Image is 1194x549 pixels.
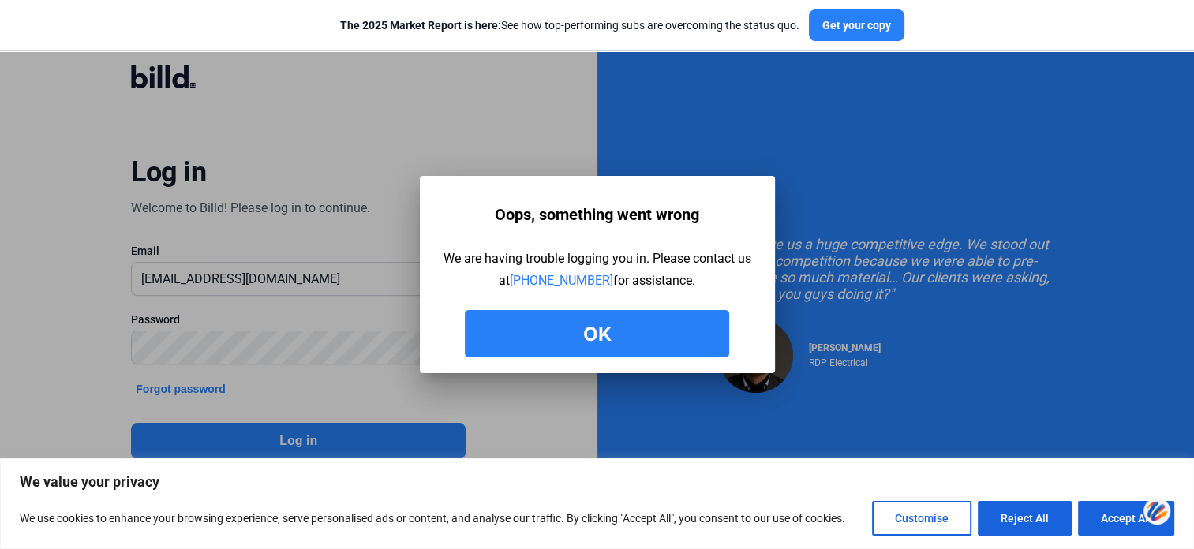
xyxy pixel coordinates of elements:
[20,472,1174,491] p: We value your privacy
[978,501,1072,536] button: Reject All
[20,509,845,528] p: We use cookies to enhance your browsing experience, serve personalised ads or content, and analys...
[444,248,751,292] div: We are having trouble logging you in. Please contact us at for assistance.
[1143,496,1170,525] img: svg+xml;base64,PHN2ZyB3aWR0aD0iNDQiIGhlaWdodD0iNDQiIHZpZXdCb3g9IjAgMCA0NCA0NCIgZmlsbD0ibm9uZSIgeG...
[510,273,613,288] a: [PHONE_NUMBER]
[340,17,799,33] div: See how top-performing subs are overcoming the status quo.
[809,9,904,41] button: Get your copy
[1078,501,1174,536] button: Accept All
[872,501,971,536] button: Customise
[465,310,729,357] button: Ok
[340,19,501,32] span: The 2025 Market Report is here:
[495,200,699,230] div: Oops, something went wrong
